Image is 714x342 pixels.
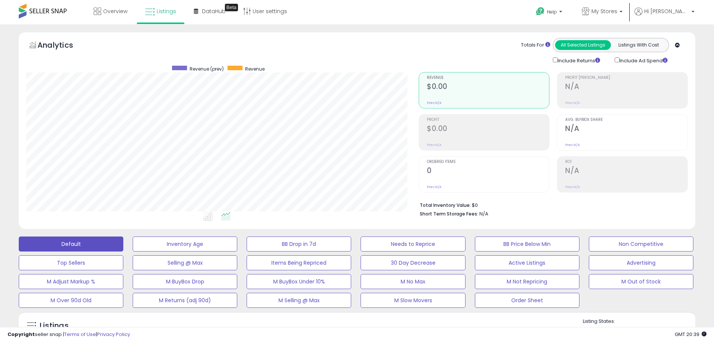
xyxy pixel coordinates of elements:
a: Help [530,1,570,24]
button: Needs to Reprice [361,237,465,252]
h2: N/A [565,166,687,176]
h2: $0.00 [427,82,549,92]
span: Listings [157,8,176,15]
button: BB Drop in 7d [247,237,351,252]
b: Short Term Storage Fees: [420,211,478,217]
li: $0 [420,200,682,209]
span: DataHub [202,8,226,15]
button: Default [19,237,123,252]
div: seller snap | | [7,331,130,338]
small: Prev: N/A [427,185,442,189]
button: M Adjust Markup % [19,274,123,289]
div: Tooltip anchor [225,4,238,11]
button: M Selling @ Max [247,293,351,308]
span: Help [547,9,557,15]
label: Active [590,327,604,333]
button: Advertising [589,255,693,270]
button: Listings With Cost [611,40,666,50]
button: Selling @ Max [133,255,237,270]
span: My Stores [591,8,617,15]
a: Hi [PERSON_NAME] [635,8,695,24]
label: Deactivated [647,327,675,333]
button: Order Sheet [475,293,579,308]
span: N/A [479,210,488,217]
a: Terms of Use [64,331,96,338]
i: Get Help [536,7,545,16]
small: Prev: N/A [565,143,580,147]
h2: N/A [565,82,687,92]
button: 30 Day Decrease [361,255,465,270]
button: M Not Repricing [475,274,579,289]
button: M Returns (adj 90d) [133,293,237,308]
small: Prev: N/A [565,101,580,105]
span: Ordered Items [427,160,549,164]
h2: $0.00 [427,124,549,134]
button: M Slow Movers [361,293,465,308]
button: M BuyBox Drop [133,274,237,289]
button: Items Being Repriced [247,255,351,270]
strong: Copyright [7,331,35,338]
button: M Over 90d Old [19,293,123,308]
div: Include Returns [547,56,609,65]
span: Profit [PERSON_NAME] [565,76,687,80]
button: M BuyBox Under 10% [247,274,351,289]
button: Inventory Age [133,237,237,252]
button: Non Competitive [589,237,693,252]
small: Prev: N/A [565,185,580,189]
button: M Out of Stock [589,274,693,289]
span: Revenue [427,76,549,80]
h5: Listings [40,321,69,331]
span: Profit [427,118,549,122]
span: Overview [103,8,127,15]
div: Include Ad Spend [609,56,680,65]
span: Hi [PERSON_NAME] [644,8,689,15]
span: 2025-09-8 20:39 GMT [675,331,707,338]
button: Active Listings [475,255,579,270]
span: Revenue [245,66,265,72]
div: Totals For [521,42,550,49]
a: Privacy Policy [97,331,130,338]
h5: Analytics [37,40,88,52]
button: All Selected Listings [555,40,611,50]
h2: N/A [565,124,687,134]
small: Prev: N/A [427,143,442,147]
button: M No Max [361,274,465,289]
span: Revenue (prev) [190,66,224,72]
span: ROI [565,160,687,164]
small: Prev: N/A [427,101,442,105]
h2: 0 [427,166,549,176]
p: Listing States: [583,318,695,325]
b: Total Inventory Value: [420,202,471,208]
button: BB Price Below Min [475,237,579,252]
button: Top Sellers [19,255,123,270]
span: Avg. Buybox Share [565,118,687,122]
